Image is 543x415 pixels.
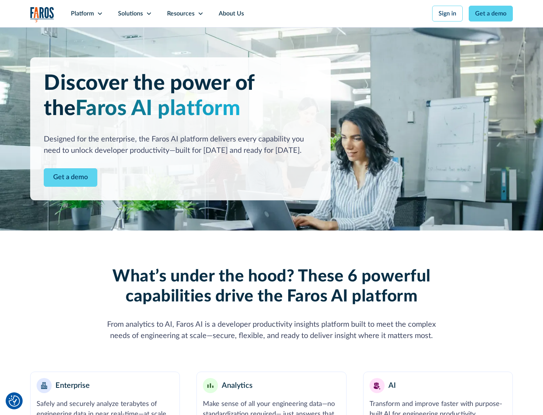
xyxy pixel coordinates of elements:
[44,134,317,156] div: Designed for the enterprise, the Faros AI platform delivers every capability you need to unlock d...
[207,383,213,388] img: Minimalist bar chart analytics icon
[30,7,54,22] a: home
[9,395,20,407] img: Revisit consent button
[98,267,445,307] h2: What’s under the hood? These 6 powerful capabilities drive the Faros AI platform
[371,380,383,392] img: AI robot or assistant icon
[167,9,195,18] div: Resources
[469,6,513,22] a: Get a demo
[388,380,396,391] div: AI
[9,395,20,407] button: Cookie Settings
[71,9,94,18] div: Platform
[98,319,445,341] div: From analytics to AI, Faros AI is a developer productivity insights platform built to meet the co...
[44,71,317,121] h1: Discover the power of the
[55,380,90,391] div: Enterprise
[30,7,54,22] img: Logo of the analytics and reporting company Faros.
[41,382,47,389] img: Enterprise building blocks or structure icon
[44,168,97,187] a: Contact Modal
[432,6,463,22] a: Sign in
[222,380,253,391] div: Analytics
[75,98,241,119] span: Faros AI platform
[118,9,143,18] div: Solutions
